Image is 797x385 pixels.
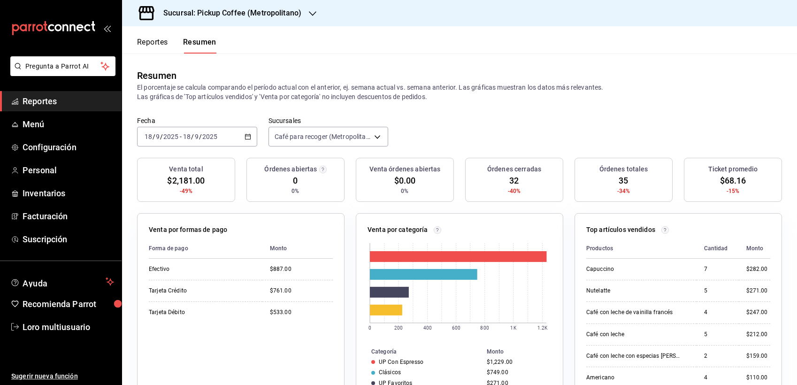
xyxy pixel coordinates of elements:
[23,299,96,309] font: Recomienda Parrot
[369,164,441,174] h3: Venta órdenes abiertas
[368,225,428,235] p: Venta por categoría
[708,164,758,174] h3: Ticket promedio
[183,133,191,140] input: --
[144,133,153,140] input: --
[727,187,740,195] span: -15%
[509,174,519,187] span: 32
[704,308,731,316] div: 4
[619,174,628,187] span: 35
[183,38,216,54] button: Resumen
[160,133,163,140] span: /
[617,187,630,195] span: -34%
[149,287,243,295] div: Tarjeta Crédito
[704,287,731,295] div: 5
[262,239,333,259] th: Monto
[194,133,199,140] input: --
[537,325,548,331] text: 1.2K
[586,265,680,273] div: Capuccino
[704,352,731,360] div: 2
[746,308,770,316] div: $247.00
[180,133,182,140] span: -
[23,276,102,287] span: Ayuda
[137,83,782,101] p: El porcentaje se calcula comparando el período actual con el anterior, ej. semana actual vs. sema...
[487,369,548,376] div: $749.00
[180,187,193,195] span: -49%
[149,239,262,259] th: Forma de pago
[586,239,697,259] th: Productos
[156,8,301,19] h3: Sucursal: Pickup Coffee (Metropolitano)
[508,187,521,195] span: -40%
[23,165,57,175] font: Personal
[264,164,317,174] h3: Órdenes abiertas
[586,287,680,295] div: Nutelatte
[270,308,333,316] div: $533.00
[167,174,205,187] span: $2,181.00
[23,188,65,198] font: Inventarios
[270,287,333,295] div: $761.00
[155,133,160,140] input: --
[586,225,655,235] p: Top artículos vendidos
[697,239,739,259] th: Cantidad
[746,374,770,382] div: $110.00
[704,265,731,273] div: 7
[746,352,770,360] div: $159.00
[704,374,731,382] div: 4
[199,133,202,140] span: /
[191,133,194,140] span: /
[746,287,770,295] div: $271.00
[137,38,168,47] font: Reportes
[483,346,563,357] th: Monto
[202,133,218,140] input: ----
[356,346,483,357] th: Categoría
[746,331,770,339] div: $212.00
[270,265,333,273] div: $887.00
[10,56,115,76] button: Pregunta a Parrot AI
[586,374,680,382] div: Americano
[23,96,57,106] font: Reportes
[720,174,746,187] span: $68.16
[268,117,389,124] label: Sucursales
[103,24,111,32] button: open_drawer_menu
[149,225,227,235] p: Venta por formas de pago
[394,325,403,331] text: 200
[481,325,489,331] text: 800
[137,38,216,54] div: Pestañas de navegación
[293,174,298,187] span: 0
[7,68,115,78] a: Pregunta a Parrot AI
[11,372,78,380] font: Sugerir nueva función
[23,211,68,221] font: Facturación
[23,119,45,129] font: Menú
[368,325,371,331] text: 0
[739,239,770,259] th: Monto
[586,352,680,360] div: Café con leche con especias [PERSON_NAME] Chobani
[291,187,299,195] span: 0%
[394,174,416,187] span: $0.00
[401,187,408,195] span: 0%
[586,308,680,316] div: Café con leche de vainilla francés
[137,117,257,124] label: Fecha
[586,331,680,339] div: Café con leche
[25,62,101,71] span: Pregunta a Parrot AI
[23,142,77,152] font: Configuración
[275,132,371,141] span: Café para recoger (Metropolitano)
[487,164,541,174] h3: Órdenes cerradas
[23,234,67,244] font: Suscripción
[487,359,548,365] div: $1,229.00
[423,325,432,331] text: 400
[599,164,648,174] h3: Órdenes totales
[23,322,90,332] font: Loro multiusuario
[379,369,401,376] div: Clásicos
[379,359,423,365] div: UP Con Espresso
[704,331,731,339] div: 5
[149,265,243,273] div: Efectivo
[153,133,155,140] span: /
[169,164,203,174] h3: Venta total
[163,133,179,140] input: ----
[511,325,517,331] text: 1K
[746,265,770,273] div: $282.00
[452,325,460,331] text: 600
[149,308,243,316] div: Tarjeta Débito
[137,69,176,83] div: Resumen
